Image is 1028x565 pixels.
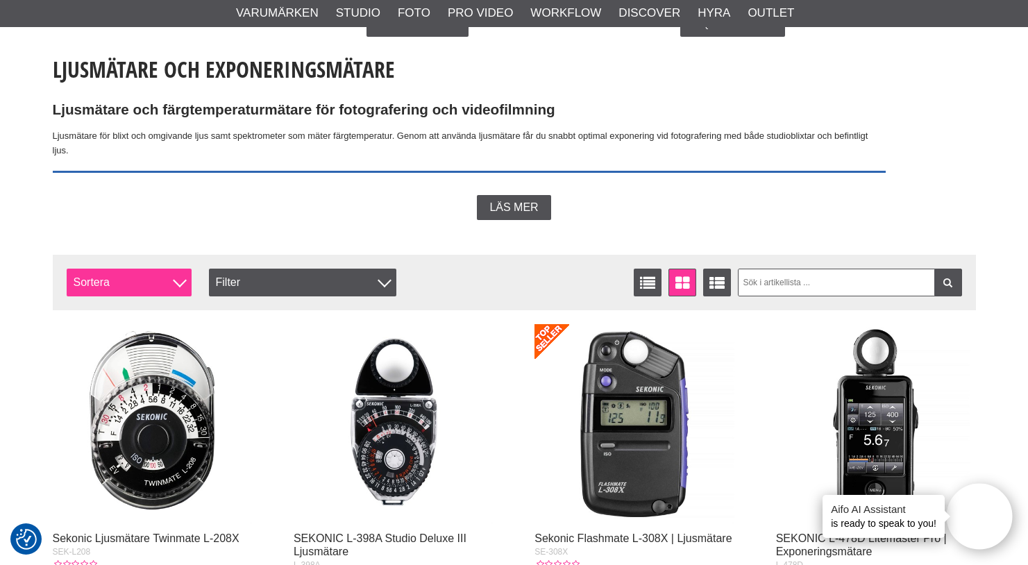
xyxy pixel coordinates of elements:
[336,4,380,22] a: Studio
[236,4,319,22] a: Varumärken
[16,529,37,550] img: Revisit consent button
[776,532,947,557] a: SEKONIC L-478D Litemaster Pro | Exponeringsmätare
[934,269,962,296] a: Filtrera
[294,324,494,524] img: SEKONIC L-398A Studio Deluxe III Ljusmätare
[53,547,91,557] span: SEK-L208
[530,4,601,22] a: Workflow
[776,324,976,524] img: SEKONIC L-478D Litemaster Pro | Exponeringsmätare
[53,324,253,524] img: Sekonic Ljusmätare Twinmate L-208X
[748,4,794,22] a: Outlet
[534,547,568,557] span: SE-308X
[16,527,37,552] button: Samtyckesinställningar
[534,324,734,524] img: Sekonic Flashmate L-308X | Ljusmätare
[823,495,945,538] div: is ready to speak to you!
[53,54,886,85] h1: Ljusmätare och Exponeringsmätare
[53,532,239,544] a: Sekonic Ljusmätare Twinmate L-208X
[53,100,886,120] h2: Ljusmätare och färgtemperaturmätare för fotografering och videofilmning
[67,269,192,296] span: Sortera
[489,201,538,214] span: Läs mer
[698,4,730,22] a: Hyra
[618,4,680,22] a: Discover
[209,269,396,296] div: Filter
[53,129,886,158] p: Ljusmätare för blixt och omgivande ljus samt spektrometer som mäter färgtemperatur. Genom att anv...
[668,269,696,296] a: Fönstervisning
[398,4,430,22] a: Foto
[703,269,731,296] a: Utökad listvisning
[634,269,662,296] a: Listvisning
[53,171,886,173] img: Sekonic Lightmeters
[738,269,962,296] input: Sök i artikellista ...
[294,532,466,557] a: SEKONIC L-398A Studio Deluxe III Ljusmätare
[831,502,936,516] h4: Aifo AI Assistant
[534,532,732,544] a: Sekonic Flashmate L-308X | Ljusmätare
[448,4,513,22] a: Pro Video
